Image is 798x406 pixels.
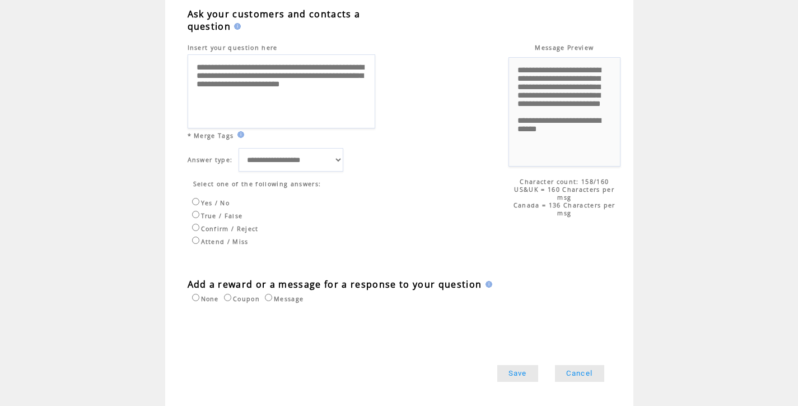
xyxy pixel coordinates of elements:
[497,365,538,382] a: Save
[188,44,278,52] span: Insert your question here
[234,131,244,138] img: help.gif
[188,278,482,290] span: Add a reward or a message for a response to your question
[189,295,219,303] label: None
[224,294,231,301] input: Coupon
[192,294,199,301] input: None
[555,365,604,382] a: Cancel
[262,295,304,303] label: Message
[231,23,241,30] img: help.gif
[193,180,324,188] span: Select one of the following answers:
[535,44,594,52] span: Message Preview
[192,198,199,205] input: Yes / No
[192,224,199,231] input: Confirm / Reject
[520,178,609,186] span: Character count: 158/160
[189,212,243,220] label: True / False
[265,294,272,301] input: Message
[188,132,234,140] span: * Merge Tags
[189,238,249,246] label: Attend / Miss
[188,156,233,164] span: Answer type:
[188,8,361,33] span: Ask your customers and contacts a question
[514,186,614,201] span: US&UK = 160 Characters per msg
[482,281,492,288] img: help.gif
[514,201,615,217] span: Canada = 136 Characters per msg
[192,211,199,218] input: True / False
[221,295,260,303] label: Coupon
[189,199,230,207] label: Yes / No
[192,237,199,244] input: Attend / Miss
[189,225,259,233] label: Confirm / Reject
